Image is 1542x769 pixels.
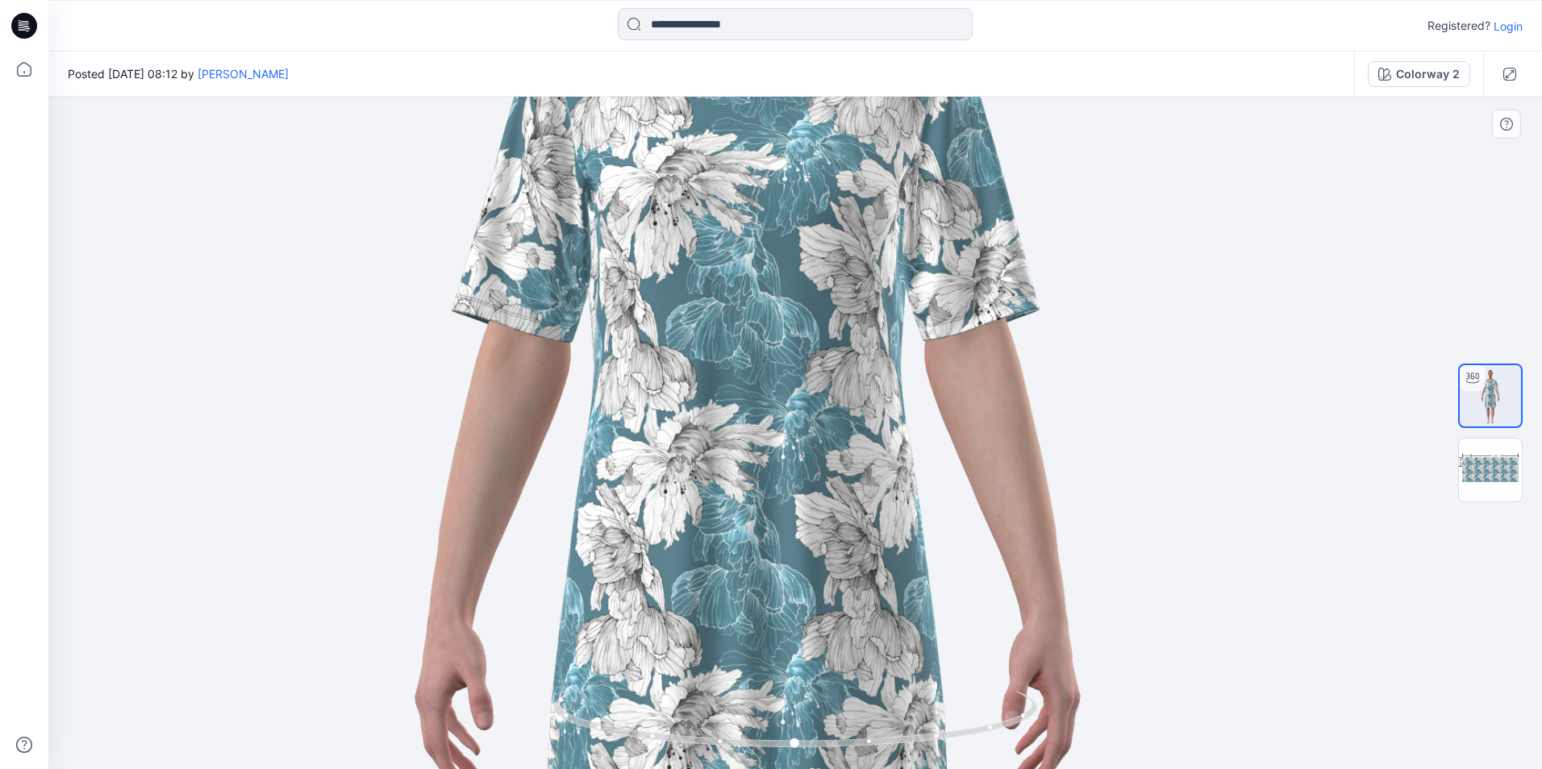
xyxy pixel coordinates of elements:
[1368,61,1470,87] button: Colorway 2
[1427,16,1490,35] p: Registered?
[1460,365,1521,426] img: turntable-12-08-2025-06:14:38
[1494,18,1523,35] p: Login
[198,67,289,81] a: [PERSON_NAME]
[1396,65,1460,83] div: Colorway 2
[1459,439,1522,501] img: I 1543 IP CAD
[68,65,289,82] span: Posted [DATE] 08:12 by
